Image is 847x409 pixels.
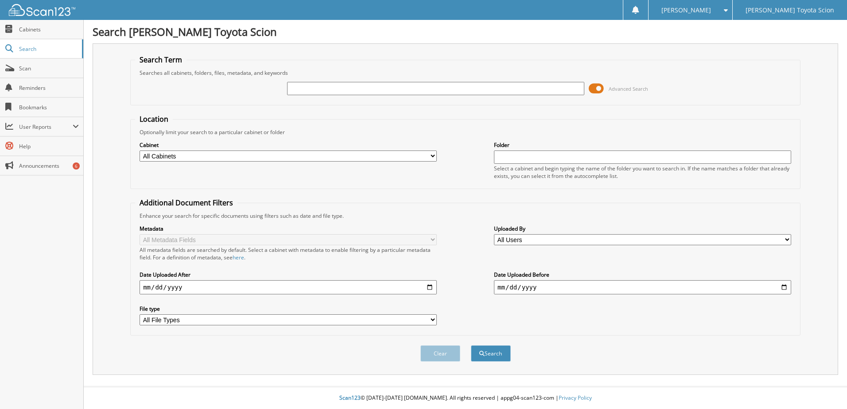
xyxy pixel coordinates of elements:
[19,84,79,92] span: Reminders
[135,212,796,220] div: Enhance your search for specific documents using filters such as date and file type.
[135,69,796,77] div: Searches all cabinets, folders, files, metadata, and keywords
[19,123,73,131] span: User Reports
[93,24,838,39] h1: Search [PERSON_NAME] Toyota Scion
[494,141,791,149] label: Folder
[494,225,791,232] label: Uploaded By
[135,128,796,136] div: Optionally limit your search to a particular cabinet or folder
[339,394,361,401] span: Scan123
[140,280,437,294] input: start
[140,305,437,313] label: File type
[494,165,791,180] div: Select a cabinet and begin typing the name of the folder you want to search in. If the name match...
[559,394,592,401] a: Privacy Policy
[140,246,437,261] div: All metadata fields are searched by default. Select a cabinet with metadata to enable filtering b...
[19,104,79,111] span: Bookmarks
[9,4,75,16] img: scan123-logo-white.svg
[140,271,437,278] label: Date Uploaded After
[494,280,791,294] input: end
[140,141,437,149] label: Cabinet
[471,345,511,362] button: Search
[233,254,244,261] a: here
[19,143,79,150] span: Help
[135,198,237,208] legend: Additional Document Filters
[609,85,648,92] span: Advanced Search
[19,45,78,53] span: Search
[494,271,791,278] label: Date Uploaded Before
[140,225,437,232] label: Metadata
[746,8,834,13] span: [PERSON_NAME] Toyota Scion
[661,8,711,13] span: [PERSON_NAME]
[73,162,80,170] div: 6
[420,345,460,362] button: Clear
[135,114,173,124] legend: Location
[19,65,79,72] span: Scan
[84,387,847,409] div: © [DATE]-[DATE] [DOMAIN_NAME]. All rights reserved | appg04-scan123-com |
[135,55,186,65] legend: Search Term
[19,162,79,170] span: Announcements
[19,26,79,33] span: Cabinets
